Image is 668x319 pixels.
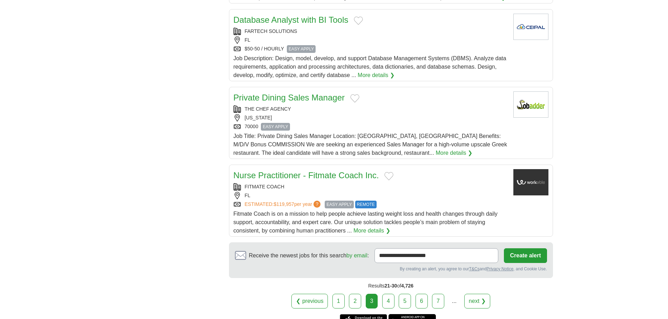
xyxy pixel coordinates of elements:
a: Database Analyst with BI Tools [234,15,349,25]
span: ? [313,201,320,208]
div: [US_STATE] [234,114,508,122]
div: FITMATE COACH [234,183,508,190]
div: FL [234,192,508,199]
a: ❮ previous [291,294,328,308]
span: EASY APPLY [325,201,353,208]
a: 4 [382,294,394,308]
span: Job Title: Private Dining Sales Manager Location: [GEOGRAPHIC_DATA], [GEOGRAPHIC_DATA] Benefits: ... [234,133,507,156]
div: By creating an alert, you agree to our and , and Cookie Use. [235,266,547,272]
div: ... [447,294,461,308]
div: 70000 [234,123,508,131]
button: Add to favorite jobs [354,16,363,25]
button: Add to favorite jobs [384,172,393,180]
div: FARTECH SOLUTIONS [234,28,508,35]
a: More details ❯ [436,149,472,157]
a: ESTIMATED:$119,957per year? [245,201,322,208]
span: 21-30 [385,283,397,289]
span: Receive the newest jobs for this search : [249,251,369,260]
div: THE CHEF AGENCY [234,105,508,113]
span: Fitmate Coach is on a mission to help people achieve lasting weight loss and health changes throu... [234,211,498,234]
span: 4,726 [401,283,413,289]
img: Company logo [513,91,548,118]
div: Results of [229,278,553,294]
a: Privacy Notice [486,266,513,271]
span: Job Description: Design, model, develop, and support Database Management Systems (DBMS). Analyze ... [234,55,506,78]
a: 7 [432,294,444,308]
a: More details ❯ [353,227,390,235]
a: 6 [416,294,428,308]
a: T&Cs [469,266,479,271]
span: EASY APPLY [261,123,290,131]
a: Nurse Practitioner - Fitmate Coach Inc. [234,171,379,180]
img: Company logo [513,169,548,195]
button: Add to favorite jobs [350,94,359,103]
a: by email [346,252,367,258]
a: next ❯ [464,294,490,308]
a: 2 [349,294,361,308]
a: 5 [399,294,411,308]
img: Company logo [513,14,548,40]
span: $119,957 [274,201,294,207]
span: EASY APPLY [287,45,316,53]
div: $50-50 / HOURLY [234,45,508,53]
span: REMOTE [355,201,377,208]
a: 1 [332,294,345,308]
button: Create alert [504,248,547,263]
div: 3 [366,294,378,308]
div: FL [234,36,508,44]
a: Private Dining Sales Manager [234,93,345,102]
a: More details ❯ [358,71,394,79]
